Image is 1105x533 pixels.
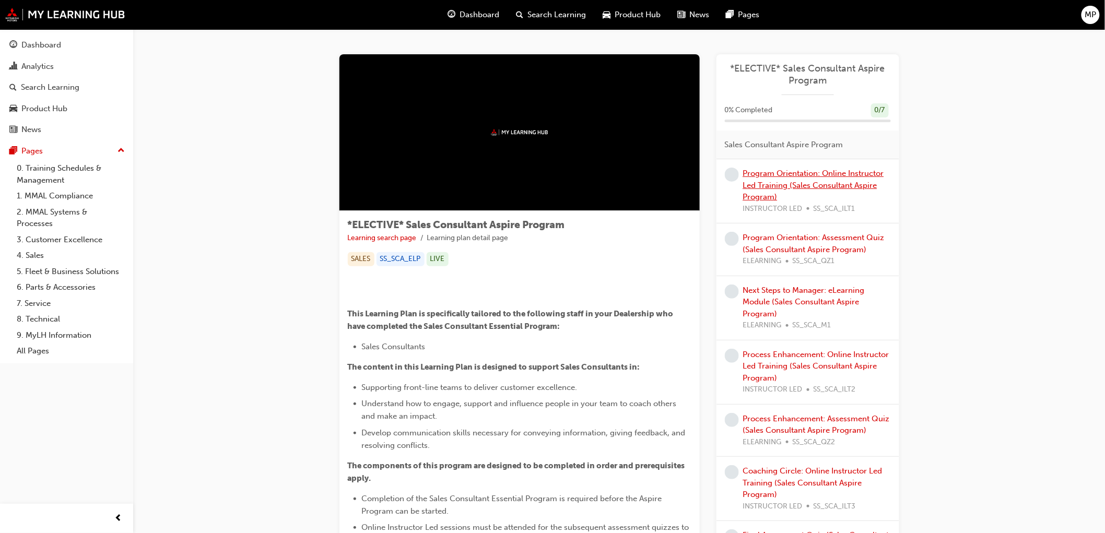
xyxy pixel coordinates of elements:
span: guage-icon [9,41,17,50]
span: prev-icon [115,512,123,525]
span: INSTRUCTOR LED [743,203,803,215]
span: learningRecordVerb_NONE-icon [725,168,739,182]
span: ELEARNING [743,319,782,331]
span: pages-icon [9,147,17,156]
img: mmal [491,129,548,136]
span: News [689,9,709,21]
span: up-icon [117,144,125,158]
span: car-icon [9,104,17,114]
a: 9. MyLH Information [13,327,129,344]
div: Analytics [21,61,54,73]
span: SS_SCA_M1 [793,319,831,331]
span: The components of this program are designed to be completed in order and prerequisites apply. [348,461,687,483]
a: 8. Technical [13,311,129,327]
span: learningRecordVerb_NONE-icon [725,285,739,299]
span: search-icon [516,8,523,21]
div: SALES [348,252,374,266]
button: Pages [4,141,129,161]
a: 0. Training Schedules & Management [13,160,129,188]
span: Sales Consultants [362,342,426,351]
span: INSTRUCTOR LED [743,501,803,513]
a: 4. Sales [13,247,129,264]
span: Develop communication skills necessary for conveying information, giving feedback, and resolving ... [362,428,688,450]
div: Dashboard [21,39,61,51]
span: SS_SCA_QZ2 [793,436,836,448]
button: DashboardAnalyticsSearch LearningProduct HubNews [4,33,129,141]
a: Next Steps to Manager: eLearning Module (Sales Consultant Aspire Program) [743,286,865,318]
a: Program Orientation: Assessment Quiz (Sales Consultant Aspire Program) [743,233,885,254]
a: news-iconNews [669,4,718,26]
a: pages-iconPages [718,4,768,26]
a: 6. Parts & Accessories [13,279,129,295]
a: All Pages [13,343,129,359]
span: SS_SCA_ILT3 [814,501,856,513]
div: Product Hub [21,103,67,115]
span: learningRecordVerb_NONE-icon [725,413,739,427]
div: Search Learning [21,81,79,93]
span: Understand how to engage, support and influence people in your team to coach others and make an i... [362,399,679,421]
span: ELEARNING [743,436,782,448]
span: SS_SCA_QZ1 [793,255,835,267]
span: ELEARNING [743,255,782,267]
span: Pages [738,9,759,21]
a: Process Enhancement: Online Instructor Led Training (Sales Consultant Aspire Program) [743,350,889,383]
span: news-icon [677,8,685,21]
span: learningRecordVerb_NONE-icon [725,349,739,363]
span: The content in this Learning Plan is designed to support Sales Consultants in: [348,362,640,372]
a: Dashboard [4,35,129,55]
a: Product Hub [4,99,129,119]
span: 0 % Completed [725,104,773,116]
a: Learning search page [348,233,417,242]
a: 5. Fleet & Business Solutions [13,264,129,280]
span: SS_SCA_ILT2 [814,384,856,396]
span: learningRecordVerb_NONE-icon [725,465,739,479]
div: SS_SCA_ELP [377,252,425,266]
div: LIVE [427,252,449,266]
a: guage-iconDashboard [439,4,508,26]
a: search-iconSearch Learning [508,4,594,26]
span: SS_SCA_ILT1 [814,203,855,215]
span: MP [1085,9,1097,21]
div: 0 / 7 [871,103,889,117]
a: Program Orientation: Online Instructor Led Training (Sales Consultant Aspire Program) [743,169,884,202]
a: 7. Service [13,295,129,312]
a: Analytics [4,57,129,76]
span: This Learning Plan is specifically tailored to the following staff in your Dealership who have co... [348,309,675,331]
a: *ELECTIVE* Sales Consultant Aspire Program [725,63,891,86]
a: 2. MMAL Systems & Processes [13,204,129,232]
a: 1. MMAL Compliance [13,188,129,204]
span: Dashboard [460,9,499,21]
span: search-icon [9,83,17,92]
span: *ELECTIVE* Sales Consultant Aspire Program [348,219,565,231]
a: News [4,120,129,139]
div: Pages [21,145,43,157]
li: Learning plan detail page [427,232,509,244]
span: Product Hub [615,9,661,21]
span: learningRecordVerb_NONE-icon [725,232,739,246]
span: car-icon [603,8,610,21]
a: car-iconProduct Hub [594,4,669,26]
div: News [21,124,41,136]
button: MP [1082,6,1100,24]
span: INSTRUCTOR LED [743,384,803,396]
span: Search Learning [527,9,586,21]
a: Process Enhancement: Assessment Quiz (Sales Consultant Aspire Program) [743,414,890,435]
span: Supporting front-line teams to deliver customer excellence. [362,383,578,392]
img: mmal [5,8,125,21]
span: pages-icon [726,8,734,21]
a: Coaching Circle: Online Instructor Led Training (Sales Consultant Aspire Program) [743,466,883,499]
span: guage-icon [448,8,455,21]
a: 3. Customer Excellence [13,232,129,248]
span: chart-icon [9,62,17,72]
span: news-icon [9,125,17,135]
span: Completion of the Sales Consultant Essential Program is required before the Aspire Program can be... [362,494,664,516]
span: Sales Consultant Aspire Program [725,139,843,151]
a: Search Learning [4,78,129,97]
